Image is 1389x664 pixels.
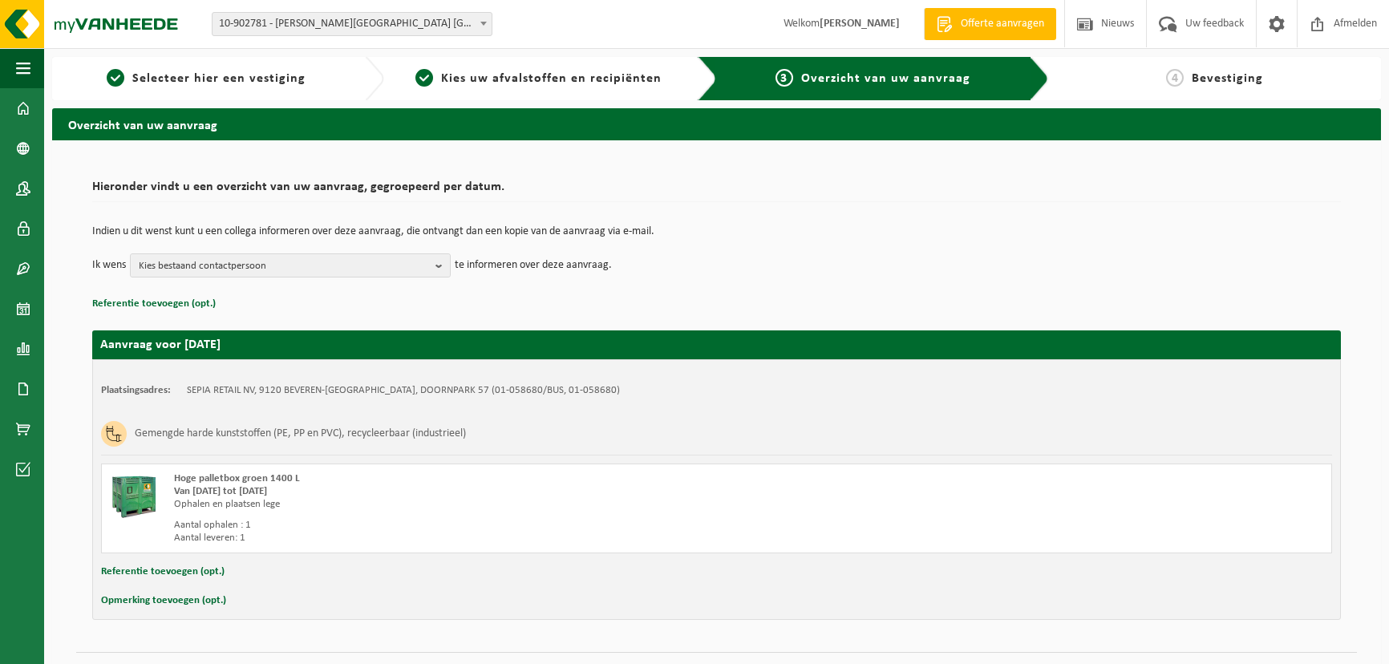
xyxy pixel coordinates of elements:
strong: [PERSON_NAME] [820,18,900,30]
div: Aantal ophalen : 1 [174,519,781,532]
span: 3 [775,69,793,87]
span: Selecteer hier een vestiging [132,72,306,85]
span: Bevestiging [1192,72,1263,85]
button: Kies bestaand contactpersoon [130,253,451,277]
span: 1 [107,69,124,87]
button: Referentie toevoegen (opt.) [92,294,216,314]
span: Overzicht van uw aanvraag [801,72,970,85]
a: Offerte aanvragen [924,8,1056,40]
strong: Aanvraag voor [DATE] [100,338,221,351]
p: te informeren over deze aanvraag. [455,253,612,277]
div: Aantal leveren: 1 [174,532,781,545]
span: Kies bestaand contactpersoon [139,254,429,278]
p: Indien u dit wenst kunt u een collega informeren over deze aanvraag, die ontvangt dan een kopie v... [92,226,1341,237]
button: Opmerking toevoegen (opt.) [101,590,226,611]
div: Ophalen en plaatsen lege [174,498,781,511]
img: PB-HB-1400-HPE-GN-01.png [110,472,158,520]
td: SEPIA RETAIL NV, 9120 BEVEREN-[GEOGRAPHIC_DATA], DOORNPARK 57 (01-058680/BUS, 01-058680) [187,384,620,397]
h3: Gemengde harde kunststoffen (PE, PP en PVC), recycleerbaar (industrieel) [135,421,466,447]
span: Kies uw afvalstoffen en recipiënten [441,72,662,85]
button: Referentie toevoegen (opt.) [101,561,225,582]
strong: Plaatsingsadres: [101,385,171,395]
span: 2 [415,69,433,87]
span: 10-902781 - STACI BELGIUM NV - ZOERSEL [213,13,492,35]
a: 1Selecteer hier een vestiging [60,69,352,88]
span: Offerte aanvragen [957,16,1048,32]
h2: Hieronder vindt u een overzicht van uw aanvraag, gegroepeerd per datum. [92,180,1341,202]
a: 2Kies uw afvalstoffen en recipiënten [392,69,684,88]
h2: Overzicht van uw aanvraag [52,108,1381,140]
span: Hoge palletbox groen 1400 L [174,473,300,484]
p: Ik wens [92,253,126,277]
span: 10-902781 - STACI BELGIUM NV - ZOERSEL [212,12,492,36]
strong: Van [DATE] tot [DATE] [174,486,267,496]
span: 4 [1166,69,1184,87]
